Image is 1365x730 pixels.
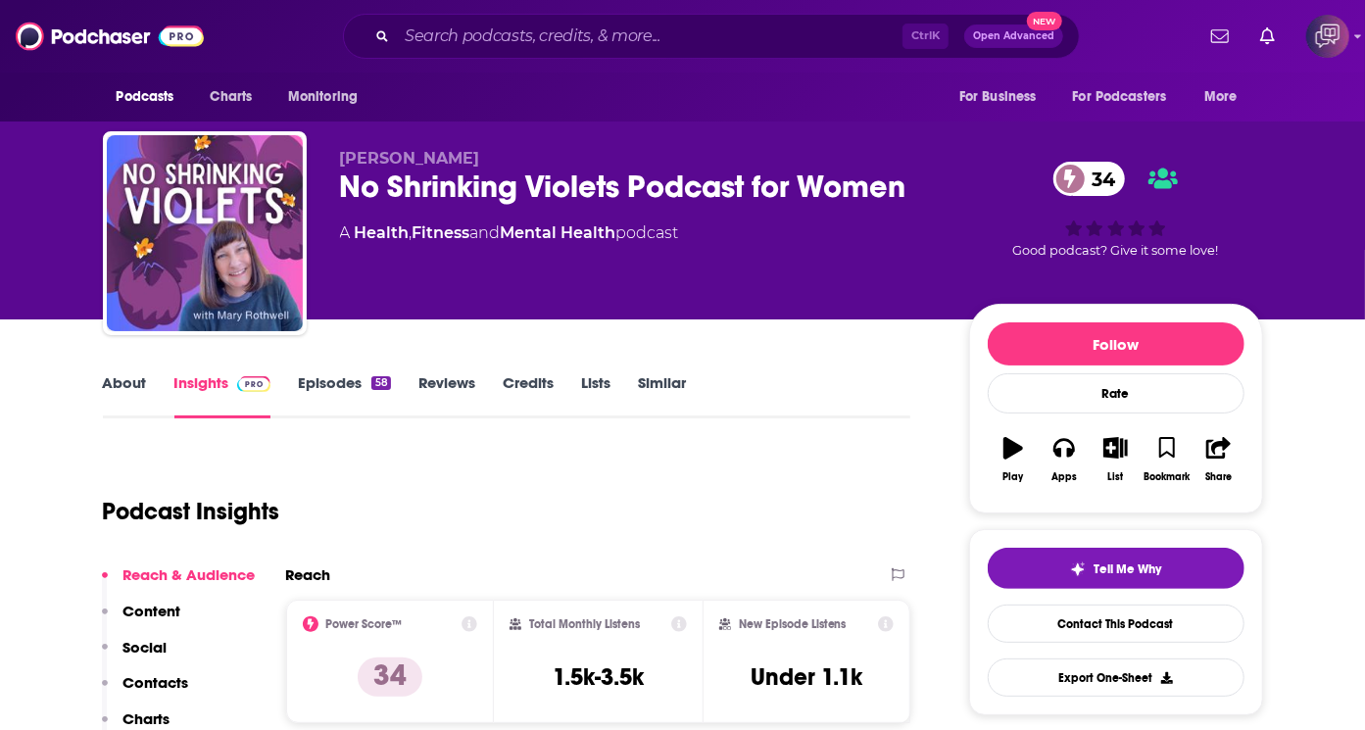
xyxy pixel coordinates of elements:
div: Rate [988,373,1244,414]
img: Podchaser Pro [237,376,271,392]
h1: Podcast Insights [103,497,280,526]
button: Play [988,424,1039,495]
span: [PERSON_NAME] [340,149,480,168]
a: Episodes58 [298,373,390,418]
button: Content [102,602,181,638]
span: Charts [211,83,253,111]
div: List [1108,471,1124,483]
span: Good podcast? Give it some love! [1013,243,1219,258]
a: Fitness [413,223,470,242]
button: open menu [946,78,1061,116]
button: open menu [103,78,200,116]
button: Apps [1039,424,1090,495]
span: Ctrl K [902,24,949,49]
a: Lists [581,373,610,418]
h3: 1.5k-3.5k [553,662,644,692]
a: Health [355,223,410,242]
div: Search podcasts, credits, & more... [343,14,1080,59]
a: Credits [503,373,554,418]
a: Mental Health [501,223,616,242]
span: 34 [1073,162,1126,196]
span: and [470,223,501,242]
span: New [1027,12,1062,30]
h3: Under 1.1k [751,662,862,692]
button: Show profile menu [1306,15,1349,58]
p: Social [123,638,168,657]
a: Contact This Podcast [988,605,1244,643]
span: Open Advanced [973,31,1054,41]
a: About [103,373,147,418]
h2: Power Score™ [326,617,403,631]
button: Social [102,638,168,674]
div: Bookmark [1144,471,1190,483]
button: open menu [1060,78,1195,116]
div: A podcast [340,221,679,245]
button: Export One-Sheet [988,658,1244,697]
span: For Business [959,83,1037,111]
p: Reach & Audience [123,565,256,584]
span: Logged in as corioliscompany [1306,15,1349,58]
button: Open AdvancedNew [964,24,1063,48]
p: 34 [358,657,422,697]
span: Monitoring [288,83,358,111]
p: Charts [123,709,171,728]
button: open menu [274,78,383,116]
a: Similar [638,373,686,418]
div: Apps [1051,471,1077,483]
span: For Podcasters [1073,83,1167,111]
div: 58 [371,376,390,390]
button: Bookmark [1142,424,1193,495]
img: User Profile [1306,15,1349,58]
div: Play [1002,471,1023,483]
button: open menu [1191,78,1262,116]
button: tell me why sparkleTell Me Why [988,548,1244,589]
span: More [1204,83,1238,111]
button: Share [1193,424,1243,495]
button: Contacts [102,673,189,709]
div: Share [1205,471,1232,483]
img: No Shrinking Violets Podcast for Women [107,135,303,331]
a: Show notifications dropdown [1252,20,1283,53]
span: Tell Me Why [1094,561,1161,577]
h2: Reach [286,565,331,584]
a: 34 [1053,162,1126,196]
img: tell me why sparkle [1070,561,1086,577]
p: Contacts [123,673,189,692]
input: Search podcasts, credits, & more... [397,21,902,52]
h2: Total Monthly Listens [529,617,640,631]
button: Reach & Audience [102,565,256,602]
span: , [410,223,413,242]
button: List [1090,424,1141,495]
p: Content [123,602,181,620]
h2: New Episode Listens [739,617,847,631]
button: Follow [988,322,1244,365]
span: Podcasts [117,83,174,111]
a: Reviews [418,373,475,418]
a: Show notifications dropdown [1203,20,1237,53]
div: 34Good podcast? Give it some love! [969,149,1263,270]
a: InsightsPodchaser Pro [174,373,271,418]
a: Charts [198,78,265,116]
img: Podchaser - Follow, Share and Rate Podcasts [16,18,204,55]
